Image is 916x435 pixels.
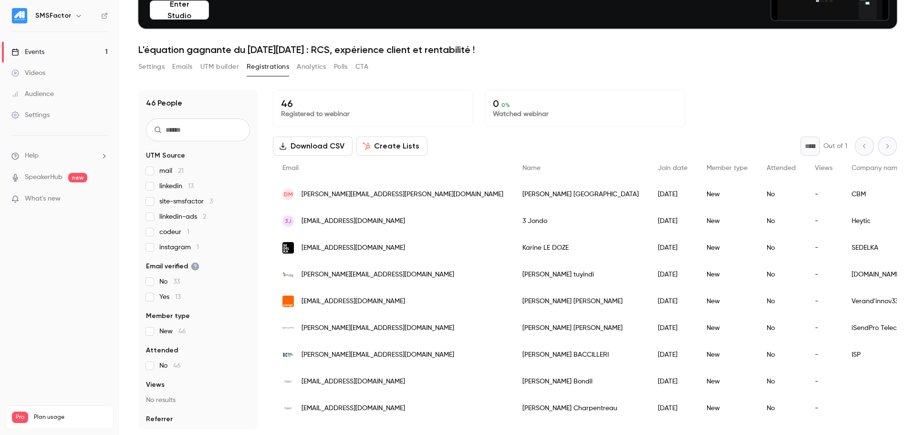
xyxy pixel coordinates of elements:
div: [PERSON_NAME] BACCILLERI [513,341,648,368]
span: Views [815,165,833,171]
span: 13 [175,294,181,300]
button: UTM builder [200,59,239,74]
span: [EMAIL_ADDRESS][DOMAIN_NAME] [302,243,405,253]
div: New [697,395,757,422]
div: [PERSON_NAME] tuyindi [513,261,648,288]
button: Emails [172,59,192,74]
div: New [697,341,757,368]
span: mail [159,166,184,176]
span: [PERSON_NAME][EMAIL_ADDRESS][DOMAIN_NAME] [302,350,454,360]
p: Out of 1 [823,141,847,151]
h1: 46 People [146,97,182,109]
span: Referrer [146,414,173,424]
span: 46 [173,362,181,369]
span: 1 [197,244,199,251]
button: Download CSV [273,137,353,156]
li: help-dropdown-opener [11,151,108,161]
span: codeur [159,227,189,237]
div: [PERSON_NAME] Bondil [513,368,648,395]
div: New [697,181,757,208]
div: No [757,181,805,208]
span: [EMAIL_ADDRESS][DOMAIN_NAME] [302,377,405,387]
span: instagram [159,243,199,252]
button: CTA [355,59,368,74]
span: Help [25,151,39,161]
span: linkedin-ads [159,212,206,222]
div: New [697,315,757,341]
span: 3J [285,217,291,225]
span: Pro [12,412,28,423]
img: orange.fr [282,296,294,307]
span: DM [284,190,293,199]
span: UTM Source [146,151,185,160]
div: No [757,208,805,234]
span: 3 [209,198,213,205]
span: Attended [767,165,796,171]
h6: SMSFactor [35,11,71,21]
div: - [805,288,842,315]
div: - [805,368,842,395]
iframe: Noticeable Trigger [96,195,108,203]
span: 0 % [501,102,510,108]
div: 3 Jondo [513,208,648,234]
div: [DATE] [648,261,697,288]
span: linkedin [159,181,194,191]
span: Member type [146,311,190,321]
button: Analytics [297,59,326,74]
div: [PERSON_NAME] Charpentreau [513,395,648,422]
div: - [805,261,842,288]
div: [PERSON_NAME] [PERSON_NAME] [513,315,648,341]
div: New [697,261,757,288]
p: Watched webinar [493,109,677,119]
div: No [757,315,805,341]
div: - [805,395,842,422]
div: [DATE] [648,368,697,395]
div: [DATE] [648,315,697,341]
button: Registrations [247,59,289,74]
span: 13 [188,183,194,190]
span: 46 [178,328,186,335]
div: [DATE] [648,181,697,208]
span: Email verified [146,262,199,271]
span: 2 [203,213,206,220]
div: Audience [11,89,54,99]
p: 0 [493,98,677,109]
span: [PERSON_NAME][EMAIL_ADDRESS][DOMAIN_NAME] [302,270,454,280]
img: SMSFactor [12,8,27,23]
span: What's new [25,194,61,204]
h1: L'équation gagnante du [DATE][DATE] : RCS, expérience client et rentabilité ! [138,44,897,55]
span: Plan usage [34,414,107,421]
button: Polls [334,59,348,74]
div: [PERSON_NAME] [GEOGRAPHIC_DATA] [513,181,648,208]
span: 1 [187,229,189,235]
span: [PERSON_NAME][EMAIL_ADDRESS][PERSON_NAME][DOMAIN_NAME] [302,190,503,200]
span: [EMAIL_ADDRESS][DOMAIN_NAME] [302,216,405,226]
img: campus.ocellia.fr [282,269,294,280]
span: Name [522,165,541,171]
span: No [159,361,181,371]
div: - [805,341,842,368]
span: Views [146,380,165,390]
span: Attended [146,346,178,355]
div: No [757,395,805,422]
span: No [159,277,180,286]
div: No [757,234,805,261]
span: 21 [178,168,184,174]
div: [DATE] [648,234,697,261]
div: [DATE] [648,208,697,234]
div: New [697,288,757,315]
div: - [805,181,842,208]
div: No [757,368,805,395]
span: [EMAIL_ADDRESS][DOMAIN_NAME] [302,403,405,414]
img: puydufou.com [282,376,294,387]
span: Join date [658,165,687,171]
img: live.fr [282,349,294,361]
div: [DATE] [648,395,697,422]
div: - [805,234,842,261]
img: isendpro.com [282,327,294,329]
span: Email [282,165,299,171]
img: sedelka.fr [282,242,294,254]
p: Registered to webinar [281,109,465,119]
span: Company name [852,165,901,171]
div: Videos [11,68,45,78]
